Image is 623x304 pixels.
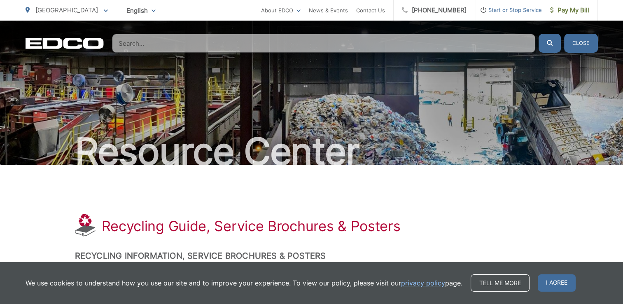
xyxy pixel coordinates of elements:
button: Submit the search query. [539,34,561,53]
a: privacy policy [401,278,445,288]
a: EDCD logo. Return to the homepage. [26,37,104,49]
h2: Recycling Information, Service Brochures & Posters [75,251,548,261]
h1: Recycling Guide, Service Brochures & Posters [102,218,401,234]
span: [GEOGRAPHIC_DATA] [35,6,98,14]
a: News & Events [309,5,348,15]
a: About EDCO [261,5,301,15]
a: Contact Us [356,5,385,15]
button: Close [564,34,598,53]
span: English [120,3,162,18]
h2: Resource Center [26,131,598,172]
input: Search [112,34,535,53]
span: Pay My Bill [550,5,589,15]
p: We use cookies to understand how you use our site and to improve your experience. To view our pol... [26,278,462,288]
